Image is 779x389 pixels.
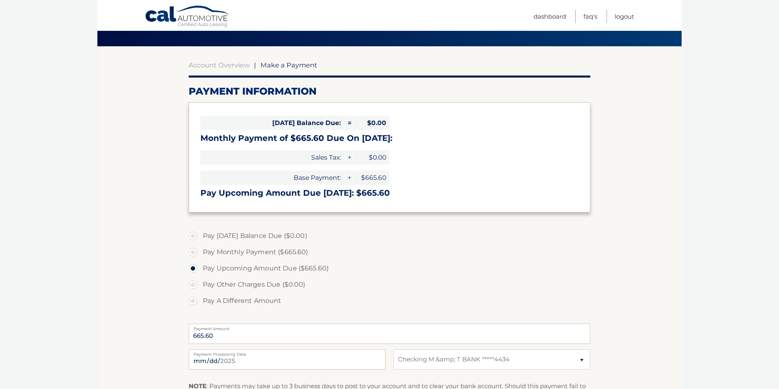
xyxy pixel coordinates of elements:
a: Dashboard [534,10,566,23]
input: Payment Date [189,349,385,370]
span: [DATE] Balance Due: [200,116,344,130]
span: Base Payment: [200,171,344,185]
span: + [344,150,353,164]
input: Payment Amount [189,324,590,344]
label: Pay A Different Amount [189,293,590,309]
h3: Monthly Payment of $665.60 Due On [DATE]: [200,133,579,143]
h3: Pay Upcoming Amount Due [DATE]: $665.60 [200,188,579,198]
label: Pay Monthly Payment ($665.60) [189,244,590,260]
a: FAQ's [583,10,597,23]
label: Payment Processing Date [189,349,385,356]
span: | [254,61,256,69]
label: Pay Other Charges Due ($0.00) [189,277,590,293]
span: $665.60 [353,171,389,185]
a: Cal Automotive [145,5,230,29]
span: + [344,171,353,185]
span: $0.00 [353,116,389,130]
a: Account Overview [189,61,250,69]
a: Logout [615,10,634,23]
h2: Payment Information [189,85,590,97]
span: Make a Payment [260,61,317,69]
label: Payment Amount [189,324,590,330]
span: = [344,116,353,130]
label: Pay Upcoming Amount Due ($665.60) [189,260,590,277]
span: $0.00 [353,150,389,164]
span: Sales Tax: [200,150,344,164]
label: Pay [DATE] Balance Due ($0.00) [189,228,590,244]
